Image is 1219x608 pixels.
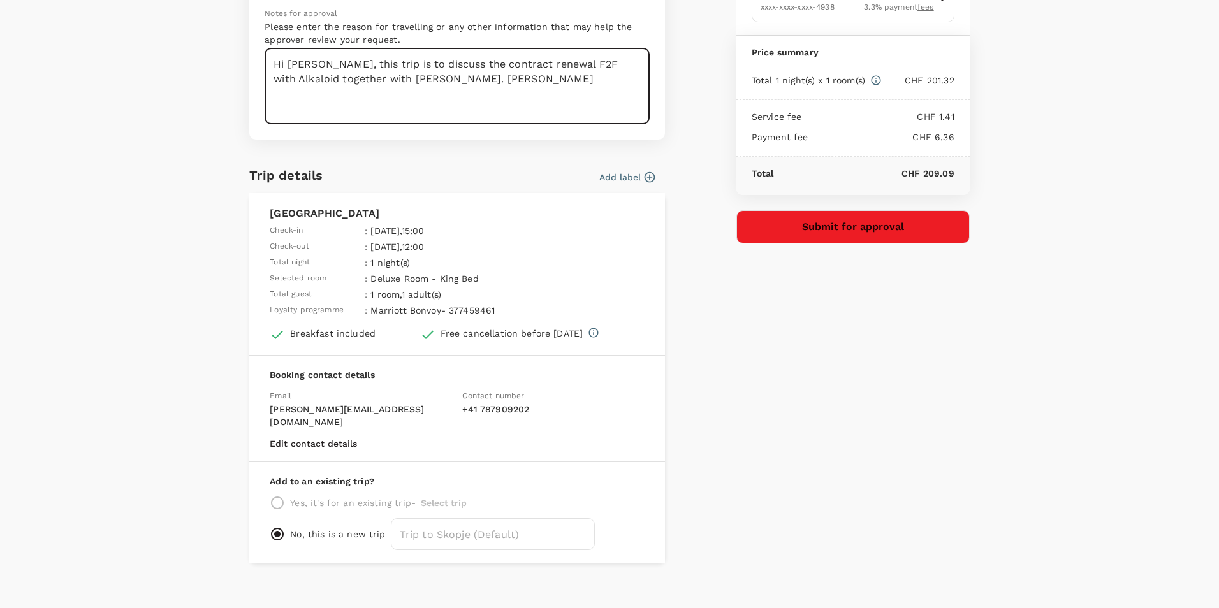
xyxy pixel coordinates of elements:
[265,20,650,46] p: Please enter the reason for travelling or any other information that may help the approver review...
[752,131,808,143] p: Payment fee
[365,288,367,301] span: :
[441,327,583,340] div: Free cancellation before [DATE]
[365,240,367,253] span: :
[864,1,933,14] span: 3.3 % payment
[370,240,529,253] p: [DATE] , 12:00
[270,256,310,269] span: Total night
[588,327,599,338] svg: Full refund before 2025-09-29 00:00 Cancelation after 2025-09-29 00:00, cancelation fee of CHF 18...
[752,74,865,87] p: Total 1 night(s) x 1 room(s)
[802,110,954,123] p: CHF 1.41
[599,171,655,184] button: Add label
[290,528,385,540] p: No, this is a new trip
[290,327,376,340] div: Breakfast included
[736,210,970,243] button: Submit for approval
[462,391,524,400] span: Contact number
[270,403,452,428] p: [PERSON_NAME][EMAIL_ADDRESS][DOMAIN_NAME]
[882,74,954,87] p: CHF 201.32
[761,3,835,11] span: XXXX-XXXX-XXXX-4938
[774,167,954,180] p: CHF 209.09
[270,224,303,237] span: Check-in
[752,167,774,180] p: Total
[290,496,416,509] p: Yes, it's for an existing trip -
[270,304,344,317] span: Loyalty programme
[370,304,529,317] p: Marriott Bonvoy - 377459461
[917,3,934,11] u: fees
[270,206,645,221] p: [GEOGRAPHIC_DATA]
[462,403,645,416] p: + 41 787909202
[270,240,309,253] span: Check-out
[365,304,367,317] span: :
[265,8,650,20] p: Notes for approval
[270,221,532,317] table: simple table
[370,272,529,285] p: Deluxe Room - King Bed
[365,272,367,285] span: :
[249,165,323,185] h6: Trip details
[270,368,645,381] p: Booking contact details
[752,110,802,123] p: Service fee
[270,475,645,488] p: Add to an existing trip?
[270,288,312,301] span: Total guest
[265,48,650,124] textarea: Hi [PERSON_NAME], this trip is to discuss the contract renewal F2F with Alkaloid together with [P...
[270,438,357,449] button: Edit contact details
[365,224,367,237] span: :
[270,272,326,285] span: Selected room
[370,224,529,237] p: [DATE] , 15:00
[808,131,954,143] p: CHF 6.36
[391,518,595,550] input: Trip to Skopje (Default)
[270,391,291,400] span: Email
[752,46,954,59] p: Price summary
[365,256,367,269] span: :
[370,256,529,269] p: 1 night(s)
[370,288,529,301] p: 1 room , 1 adult(s)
